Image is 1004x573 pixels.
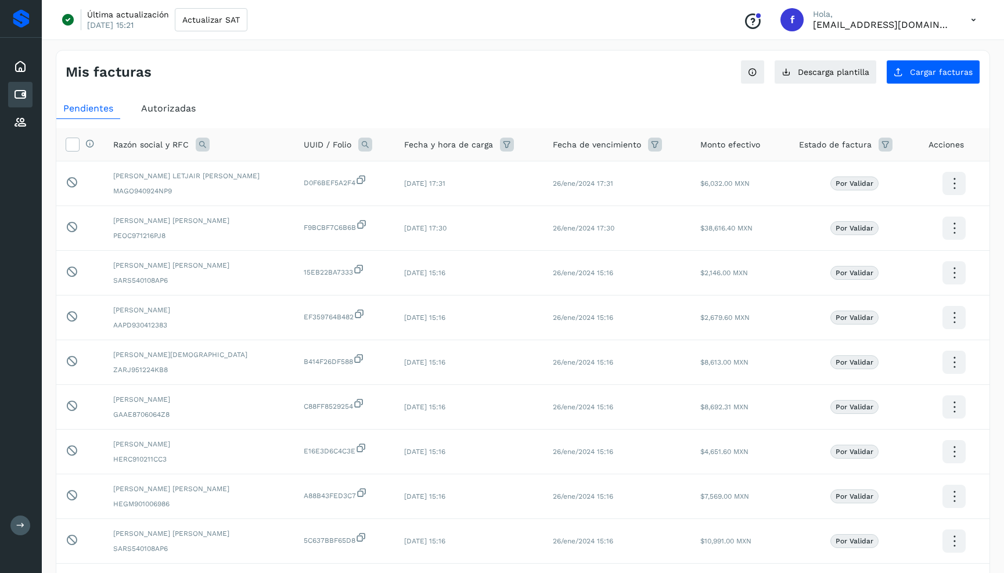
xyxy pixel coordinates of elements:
[910,68,973,76] span: Cargar facturas
[113,275,285,286] span: SARS540108AP6
[304,264,386,278] span: 15EB22BA7333
[404,224,447,232] span: [DATE] 17:30
[700,269,748,277] span: $2,146.00 MXN
[66,64,152,81] h4: Mis facturas
[700,313,750,322] span: $2,679.60 MXN
[175,8,247,31] button: Actualizar SAT
[113,409,285,420] span: GAAE8706064Z8
[404,492,445,500] span: [DATE] 15:16
[113,230,285,241] span: PEOC971216PJ8
[836,179,873,188] p: Por validar
[87,20,134,30] p: [DATE] 15:21
[553,224,614,232] span: 26/ene/2024 17:30
[304,219,386,233] span: F9BCBF7C6B6B
[700,492,749,500] span: $7,569.00 MXN
[113,394,285,405] span: [PERSON_NAME]
[404,448,445,456] span: [DATE] 15:16
[113,320,285,330] span: AAPD930412383
[113,215,285,226] span: [PERSON_NAME] [PERSON_NAME]
[304,487,386,501] span: A88B43FED3C7
[141,103,196,114] span: Autorizadas
[304,532,386,546] span: 5C637BBF65D8
[304,442,386,456] span: E16E3D6C4C3E
[700,537,751,545] span: $10,991.00 MXN
[113,499,285,509] span: HEGM901006986
[113,186,285,196] span: MAGO940924NP9
[553,403,613,411] span: 26/ene/2024 15:16
[836,358,873,366] p: Por validar
[304,139,351,151] span: UUID / Folio
[113,543,285,554] span: SARS540108AP6
[113,439,285,449] span: [PERSON_NAME]
[404,537,445,545] span: [DATE] 15:16
[836,224,873,232] p: Por validar
[774,60,877,84] button: Descarga plantilla
[836,269,873,277] p: Por validar
[113,260,285,271] span: [PERSON_NAME] [PERSON_NAME]
[813,9,952,19] p: Hola,
[798,68,869,76] span: Descarga plantilla
[836,403,873,411] p: Por validar
[304,353,386,367] span: B414F26DF588
[836,492,873,500] p: Por validar
[886,60,980,84] button: Cargar facturas
[553,179,613,188] span: 26/ene/2024 17:31
[113,305,285,315] span: [PERSON_NAME]
[700,179,750,188] span: $6,032.00 MXN
[813,19,952,30] p: facturacion@cubbo.com
[700,448,748,456] span: $4,651.60 MXN
[404,358,445,366] span: [DATE] 15:16
[799,139,872,151] span: Estado de factura
[63,103,113,114] span: Pendientes
[836,313,873,322] p: Por validar
[304,308,386,322] span: EF359764B482
[553,358,613,366] span: 26/ene/2024 15:16
[700,139,760,151] span: Monto efectivo
[113,484,285,494] span: [PERSON_NAME] [PERSON_NAME]
[113,454,285,464] span: HERC910211CC3
[836,448,873,456] p: Por validar
[182,16,240,24] span: Actualizar SAT
[553,139,641,151] span: Fecha de vencimiento
[8,54,33,80] div: Inicio
[553,537,613,545] span: 26/ene/2024 15:16
[404,313,445,322] span: [DATE] 15:16
[8,110,33,135] div: Proveedores
[87,9,169,20] p: Última actualización
[929,139,964,151] span: Acciones
[836,537,873,545] p: Por validar
[553,492,613,500] span: 26/ene/2024 15:16
[553,269,613,277] span: 26/ene/2024 15:16
[700,358,748,366] span: $8,613.00 MXN
[553,313,613,322] span: 26/ene/2024 15:16
[404,269,445,277] span: [DATE] 15:16
[113,139,189,151] span: Razón social y RFC
[700,224,753,232] span: $38,616.40 MXN
[113,365,285,375] span: ZARJ951224KB8
[113,171,285,181] span: [PERSON_NAME] LETJAIR [PERSON_NAME]
[553,448,613,456] span: 26/ene/2024 15:16
[8,82,33,107] div: Cuentas por pagar
[113,349,285,360] span: [PERSON_NAME][DEMOGRAPHIC_DATA]
[113,528,285,539] span: [PERSON_NAME] [PERSON_NAME]
[404,139,493,151] span: Fecha y hora de carga
[404,403,445,411] span: [DATE] 15:16
[304,398,386,412] span: C88FF8529254
[404,179,445,188] span: [DATE] 17:31
[700,403,748,411] span: $8,692.31 MXN
[304,174,386,188] span: D0F6BEF5A2F4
